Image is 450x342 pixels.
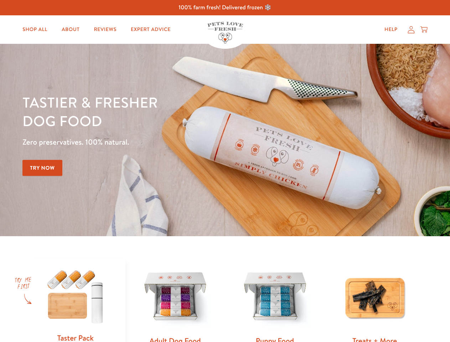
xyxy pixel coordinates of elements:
a: Help [379,22,403,37]
h1: Tastier & fresher dog food [22,93,293,130]
a: Shop All [17,22,53,37]
p: Zero preservatives. 100% natural. [22,136,293,149]
a: Expert Advice [125,22,176,37]
img: Pets Love Fresh [207,22,243,43]
a: Reviews [88,22,122,37]
a: Try Now [22,160,62,176]
a: About [56,22,85,37]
